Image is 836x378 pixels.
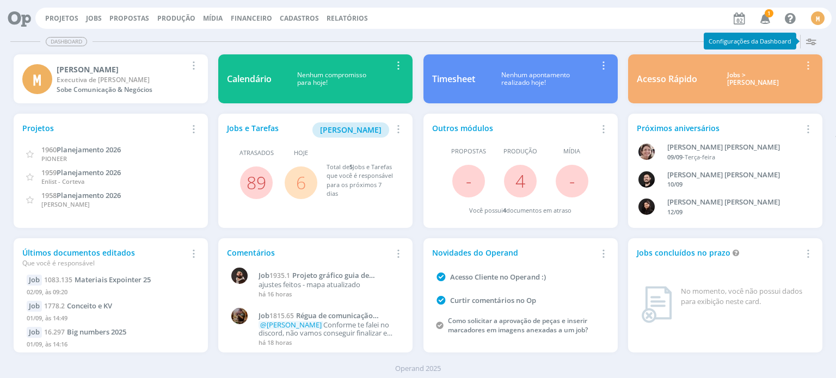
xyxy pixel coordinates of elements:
[239,148,274,158] span: Atrasados
[41,144,121,154] a: 1960Planejamento 2026
[638,171,655,188] img: B
[44,301,65,311] span: 1778.2
[67,301,112,311] span: Conceito e KV
[41,177,84,185] span: Enlist - Corteva
[432,72,475,85] div: Timesheet
[450,295,536,305] a: Curtir comentários no Op
[259,321,398,338] p: Conforme te falei no discord, não vamos conseguir finalizar em tempo, um vídeo para o conteúdo 1 ...
[811,11,825,25] div: M
[44,327,65,337] span: 16.297
[810,9,825,28] button: M
[27,327,42,338] div: Job
[227,122,391,138] div: Jobs e Tarefas
[515,169,525,193] a: 4
[259,271,398,280] a: Job1935.1Projeto gráfico guia de produtos
[312,122,389,138] button: [PERSON_NAME]
[638,144,655,160] img: A
[681,286,809,307] div: No momento, você não possui dados para exibição neste card.
[637,72,697,85] div: Acesso Rápido
[667,153,801,162] div: -
[466,169,471,193] span: -
[41,168,57,177] span: 1959
[475,71,597,87] div: Nenhum apontamento realizado hoje!
[22,64,52,94] div: M
[638,199,655,215] img: L
[57,168,121,177] span: Planejamento 2026
[272,71,391,87] div: Nenhum compromisso para hoje!
[22,247,187,268] div: Últimos documentos editados
[44,327,126,337] a: 16.297Big numbers 2025
[57,145,121,154] span: Planejamento 2026
[685,153,715,161] span: Terça-feira
[259,290,292,298] span: há 16 horas
[667,153,683,161] span: 09/09
[41,154,67,163] span: PIONEER
[22,258,187,268] div: Que você é responsável
[753,9,776,28] button: 1
[667,197,801,208] div: Luana da Silva de Andrade
[228,14,275,23] button: Financeiro
[503,206,506,214] span: 4
[157,14,195,23] a: Produção
[448,316,588,334] a: Como solicitar a aprovação de peças e inserir marcadores em imagens anexadas a um job?
[57,85,187,95] div: Sobe Comunicação & Negócios
[41,190,57,200] span: 1958
[259,312,398,320] a: Job1815.65Régua de comunicação liderança na safrinha
[667,180,683,188] span: 10/09
[451,147,486,156] span: Propostas
[41,145,57,154] span: 1960
[41,167,121,177] a: 1959Planejamento 2026
[200,14,226,23] button: Mídia
[22,122,187,134] div: Projetos
[563,147,580,156] span: Mídia
[57,190,121,200] span: Planejamento 2026
[704,33,796,49] div: Configurações da Dashboard
[57,75,187,85] div: Executiva de Contas Jr
[44,275,151,284] a: 1083.135Materiais Expointer 25
[203,14,223,23] a: Mídia
[320,125,382,135] span: [PERSON_NAME]
[41,200,90,208] span: [PERSON_NAME]
[27,286,195,301] div: 02/09, às 09:20
[86,14,102,23] a: Jobs
[323,14,371,23] button: Relatórios
[450,272,546,282] a: Acesso Cliente no Operand :)
[503,147,537,156] span: Produção
[46,37,87,46] span: Dashboard
[41,190,121,200] a: 1958Planejamento 2026
[765,9,773,17] span: 1
[312,124,389,134] a: [PERSON_NAME]
[231,308,248,324] img: A
[44,301,112,311] a: 1778.2Conceito e KV
[27,301,42,312] div: Job
[75,275,151,284] span: Materiais Expointer 25
[705,71,801,87] div: Jobs > [PERSON_NAME]
[637,122,801,134] div: Próximos aniversários
[259,311,373,329] span: Régua de comunicação liderança na safrinha
[227,72,272,85] div: Calendário
[349,163,353,171] span: 5
[294,148,308,158] span: Hoje
[296,171,306,194] a: 6
[259,270,369,289] span: Projeto gráfico guia de produtos
[667,170,801,181] div: Bruno Corralo Granata
[432,122,597,134] div: Outros módulos
[641,286,672,323] img: dashboard_not_found.png
[637,247,801,258] div: Jobs concluídos no prazo
[569,169,575,193] span: -
[259,281,398,289] p: ajustes feitos - mapa atualizado
[231,14,272,23] a: Financeiro
[45,14,78,23] a: Projetos
[231,268,248,284] img: D
[269,271,290,280] span: 1935.1
[280,14,319,23] span: Cadastros
[667,142,801,153] div: Aline Beatriz Jackisch
[432,247,597,258] div: Novidades do Operand
[27,312,195,327] div: 01/09, às 14:49
[667,208,683,216] span: 12/09
[14,54,208,103] a: M[PERSON_NAME]Executiva de [PERSON_NAME]Sobe Comunicação & Negócios
[27,338,195,354] div: 01/09, às 14:16
[327,14,368,23] a: Relatórios
[327,163,394,199] div: Total de Jobs e Tarefas que você é responsável para os próximos 7 dias
[259,338,292,346] span: há 18 horas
